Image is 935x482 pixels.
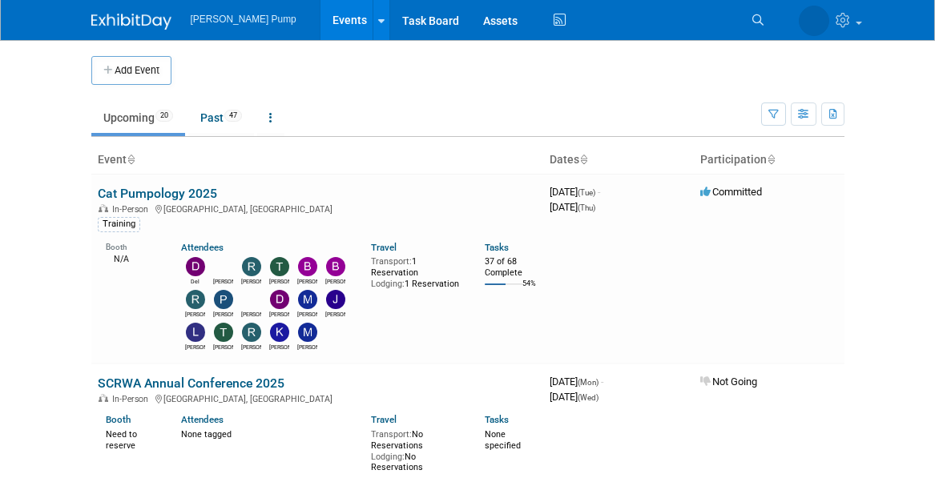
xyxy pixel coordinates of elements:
span: In-Person [112,204,153,215]
img: In-Person Event [99,204,108,212]
span: - [601,376,603,388]
a: Tasks [485,242,509,253]
span: [DATE] [550,201,595,213]
div: Brian Peek [325,276,345,286]
div: [GEOGRAPHIC_DATA], [GEOGRAPHIC_DATA] [98,202,537,215]
img: Kim M [270,323,289,342]
div: Bobby Zitzka [297,276,317,286]
span: - [598,186,600,198]
img: Tony Lewis [214,323,233,342]
span: Committed [700,186,762,198]
span: 47 [224,110,242,122]
img: Amanda Smith [799,6,829,36]
img: ExhibitDay [91,14,171,30]
a: Cat Pumpology 2025 [98,186,217,201]
span: [DATE] [550,376,603,388]
th: Dates [543,147,694,174]
div: Ryan McHugh [241,309,261,319]
div: Ryan Intriago [185,309,205,319]
span: Lodging: [371,452,405,462]
div: Kim M [269,342,289,351]
button: Add Event [91,56,171,85]
div: Del Ritz [185,276,205,286]
div: Booth [106,237,158,252]
img: Mike Walters [298,323,317,342]
div: Training [98,217,140,231]
div: 37 of 68 Complete [485,256,537,278]
div: None tagged [181,426,359,440]
td: 54% [522,279,536,301]
a: Sort by Start Date [579,153,587,166]
img: In-Person Event [99,394,108,402]
span: Not Going [700,376,757,388]
span: Transport: [371,429,412,440]
th: Participation [694,147,844,174]
img: Bobby Zitzka [298,257,317,276]
span: (Thu) [578,203,595,212]
img: Lee Feeser [186,323,205,342]
div: Martin Strong [297,309,317,319]
a: Upcoming20 [91,102,185,133]
div: Tony Lewis [213,342,233,351]
span: In-Person [112,394,153,404]
div: Richard Pendley [241,342,261,351]
span: [DATE] [550,391,598,403]
span: [DATE] [550,186,600,198]
a: SCRWA Annual Conference 2025 [98,376,284,391]
div: [GEOGRAPHIC_DATA], [GEOGRAPHIC_DATA] [98,392,537,404]
a: Travel [371,242,397,253]
a: Attendees [181,242,224,253]
div: Lee Feeser [185,342,205,351]
span: (Mon) [578,378,598,387]
img: Jake Sowders [326,290,345,309]
img: Amanda Smith [214,257,233,276]
span: [PERSON_NAME] Pump [191,14,296,25]
a: Past47 [188,102,254,133]
img: Robert Lega [242,257,261,276]
div: Teri Beth Perkins [269,276,289,286]
img: Richard Pendley [242,323,261,342]
img: Del Ritz [186,257,205,276]
img: Teri Beth Perkins [270,257,289,276]
img: Brian Peek [326,257,345,276]
a: Sort by Participation Type [767,153,775,166]
div: Patrick Champagne [213,309,233,319]
span: None specified [485,429,521,451]
span: (Wed) [578,393,598,402]
img: Ryan McHugh [242,290,261,309]
img: Martin Strong [298,290,317,309]
a: Travel [371,414,397,425]
img: Patrick Champagne [214,290,233,309]
a: Attendees [181,414,224,425]
span: Lodging: [371,279,405,289]
img: David Perry [270,290,289,309]
div: Jake Sowders [325,309,345,319]
div: 1 Reservation 1 Reservation [371,253,461,289]
div: Mike Walters [297,342,317,351]
div: Robert Lega [241,276,261,286]
div: N/A [106,252,158,265]
div: Amanda Smith [213,276,233,286]
th: Event [91,147,543,174]
a: Sort by Event Name [127,153,135,166]
a: Booth [106,414,131,425]
span: 20 [155,110,173,122]
img: Ryan Intriago [186,290,205,309]
span: Transport: [371,256,412,267]
div: No Reservations No Reservations [371,426,461,473]
div: Need to reserve [106,426,158,451]
a: Tasks [485,414,509,425]
span: (Tue) [578,188,595,197]
div: David Perry [269,309,289,319]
